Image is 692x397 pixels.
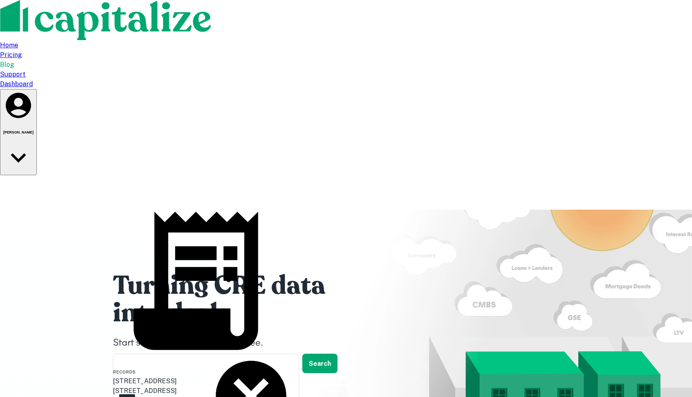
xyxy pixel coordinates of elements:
h6: [PERSON_NAME] [3,130,34,134]
span: Records [113,369,136,374]
div: [STREET_ADDRESS] [113,376,279,386]
div: [STREET_ADDRESS] [113,386,279,396]
button: Search [302,354,338,373]
iframe: Chat Widget [652,332,692,371]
